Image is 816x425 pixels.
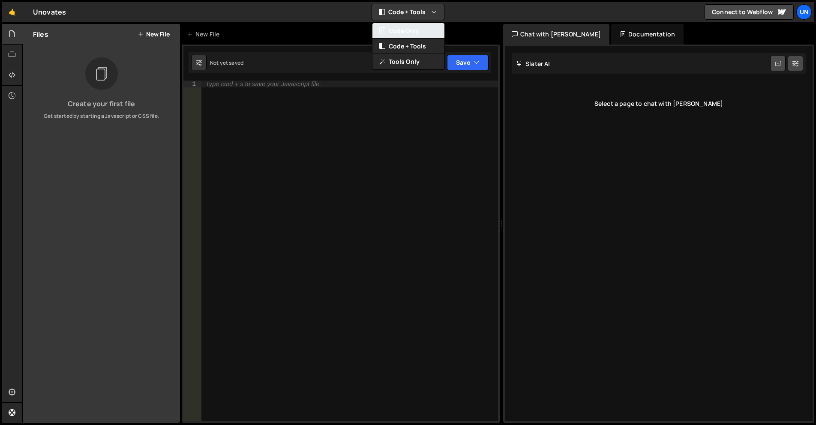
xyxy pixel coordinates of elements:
a: 🤙 [2,2,23,22]
div: Not yet saved [210,59,243,66]
div: Code + Tools [372,23,445,70]
div: Documentation [611,24,684,45]
button: Code + Tools [372,39,444,54]
a: Un [796,4,812,20]
button: Tools Only [372,54,444,69]
div: Unovates [33,7,66,17]
button: Code + Tools [372,4,444,20]
h3: Create your first file [30,100,173,107]
div: Select a page to chat with [PERSON_NAME] [512,87,806,121]
button: Code Only [372,23,444,39]
h2: Files [33,30,48,39]
div: New File [187,30,223,39]
button: New File [138,31,170,38]
h2: Slater AI [516,60,550,68]
div: Type cmd + s to save your Javascript file. [206,81,321,87]
p: Get started by starting a Javascript or CSS file. [30,112,173,120]
div: 1 [183,81,201,87]
a: Connect to Webflow [705,4,794,20]
div: Chat with [PERSON_NAME] [503,24,609,45]
button: Save [447,55,489,70]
